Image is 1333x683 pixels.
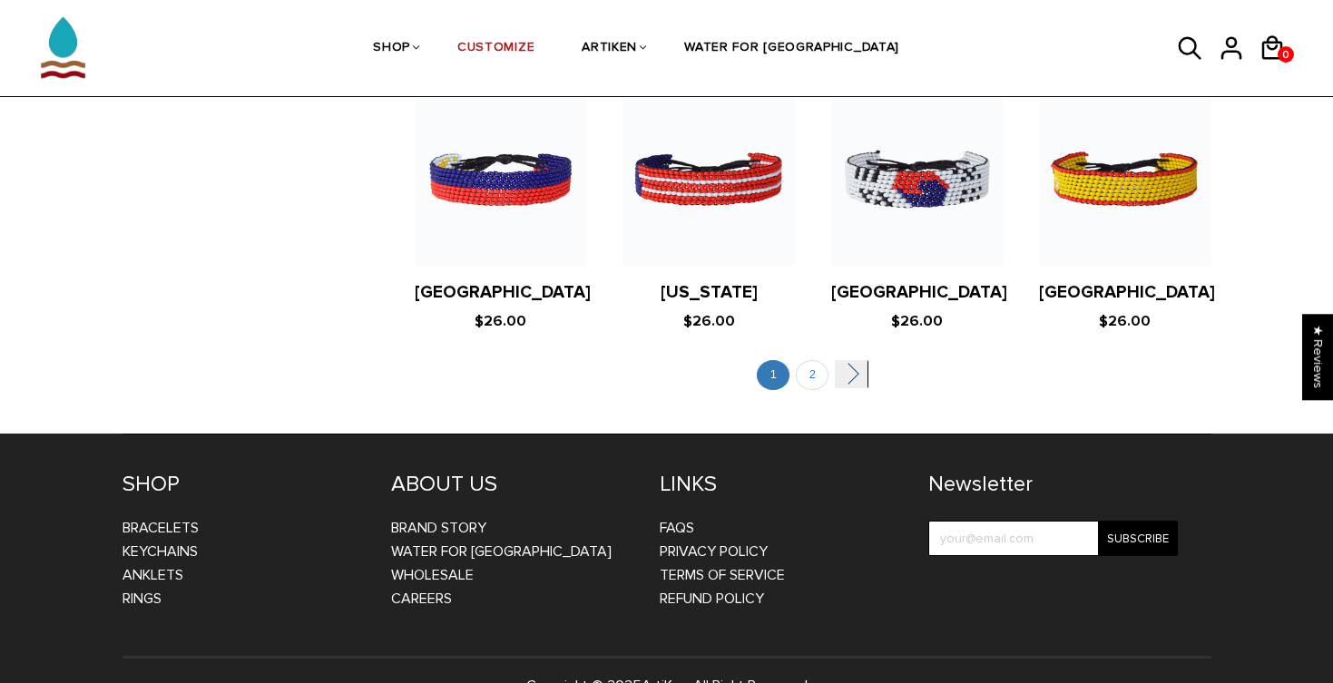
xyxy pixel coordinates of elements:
[1278,46,1294,63] a: 0
[660,471,901,498] h4: LINKS
[684,1,899,97] a: WATER FOR [GEOGRAPHIC_DATA]
[796,360,828,390] a: 2
[415,282,591,303] a: [GEOGRAPHIC_DATA]
[660,542,768,561] a: Privacy Policy
[475,312,526,330] span: $26.00
[1278,44,1294,66] span: 0
[1099,312,1151,330] span: $26.00
[391,590,452,608] a: CAREERS
[928,471,1178,498] h4: Newsletter
[391,542,612,561] a: WATER FOR [GEOGRAPHIC_DATA]
[391,519,486,537] a: BRAND STORY
[660,519,694,537] a: FAQs
[123,566,183,584] a: Anklets
[1098,521,1178,556] input: Subscribe
[660,590,764,608] a: Refund Policy
[391,566,474,584] a: WHOLESALE
[373,1,410,97] a: SHOP
[582,1,637,97] a: ARTIKEN
[123,590,162,608] a: Rings
[391,471,632,498] h4: ABOUT US
[1039,282,1215,303] a: [GEOGRAPHIC_DATA]
[835,360,867,388] a: 
[123,471,364,498] h4: SHOP
[123,519,199,537] a: Bracelets
[457,1,534,97] a: CUSTOMIZE
[928,521,1178,556] input: your@email.com
[1302,314,1333,400] div: Click to open Judge.me floating reviews tab
[891,312,943,330] span: $26.00
[683,312,735,330] span: $26.00
[661,282,758,303] a: [US_STATE]
[660,566,785,584] a: Terms of Service
[757,360,789,390] a: 1
[831,282,1007,303] a: [GEOGRAPHIC_DATA]
[123,542,198,561] a: Keychains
